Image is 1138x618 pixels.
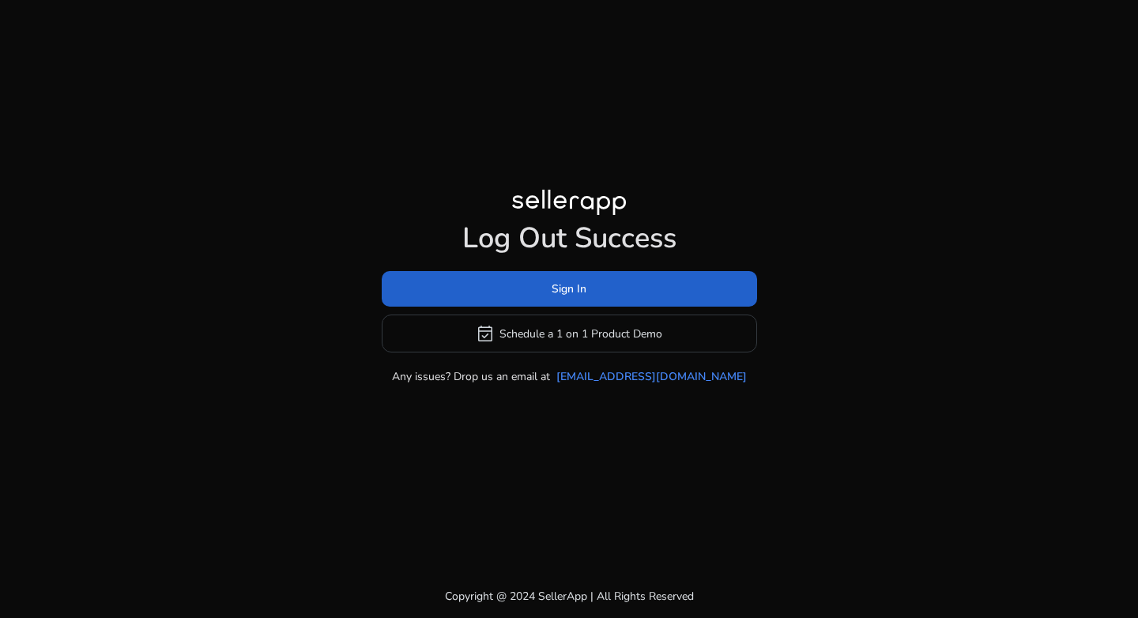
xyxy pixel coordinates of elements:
span: event_available [476,324,495,343]
button: Sign In [382,271,757,307]
span: Sign In [552,281,586,297]
p: Any issues? Drop us an email at [392,368,550,385]
h1: Log Out Success [382,221,757,255]
a: [EMAIL_ADDRESS][DOMAIN_NAME] [556,368,747,385]
button: event_availableSchedule a 1 on 1 Product Demo [382,315,757,352]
